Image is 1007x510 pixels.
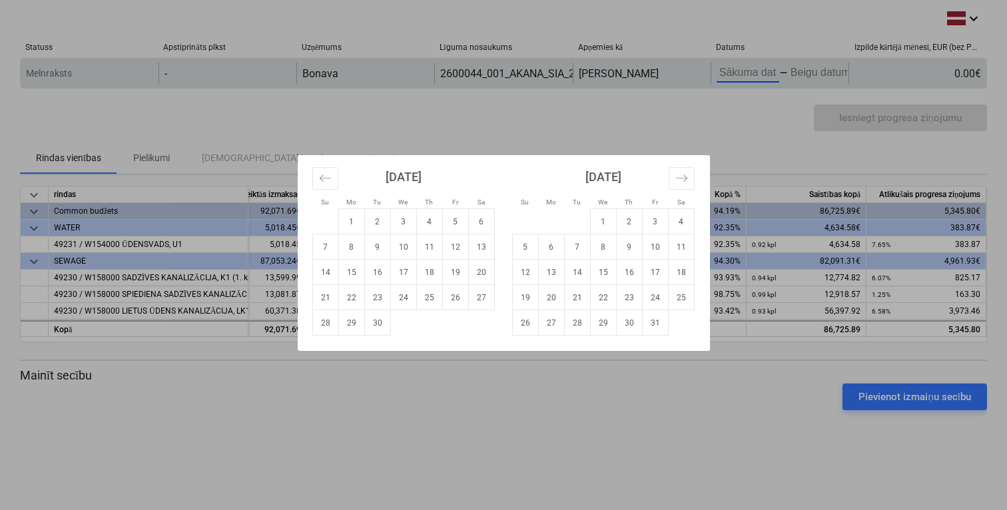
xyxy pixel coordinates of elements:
td: Choose Wednesday, September 3, 2025 as your check-in date. It's available. [390,209,416,234]
td: Choose Tuesday, October 21, 2025 as your check-in date. It's available. [564,285,590,310]
td: Choose Sunday, October 19, 2025 as your check-in date. It's available. [512,285,538,310]
td: Choose Thursday, October 9, 2025 as your check-in date. It's available. [616,234,642,260]
td: Choose Tuesday, September 9, 2025 as your check-in date. It's available. [364,234,390,260]
small: Th [425,198,433,206]
td: Choose Saturday, October 4, 2025 as your check-in date. It's available. [668,209,694,234]
small: We [598,198,607,206]
small: Sa [677,198,685,206]
strong: [DATE] [585,170,621,184]
td: Choose Wednesday, September 17, 2025 as your check-in date. It's available. [390,260,416,285]
td: Choose Monday, October 20, 2025 as your check-in date. It's available. [538,285,564,310]
td: Choose Tuesday, October 14, 2025 as your check-in date. It's available. [564,260,590,285]
td: Choose Thursday, October 30, 2025 as your check-in date. It's available. [616,310,642,336]
small: Su [521,198,529,206]
td: Choose Saturday, September 13, 2025 as your check-in date. It's available. [468,234,494,260]
td: Choose Sunday, September 21, 2025 as your check-in date. It's available. [312,285,338,310]
td: Choose Sunday, October 5, 2025 as your check-in date. It's available. [512,234,538,260]
td: Choose Saturday, October 11, 2025 as your check-in date. It's available. [668,234,694,260]
td: Choose Friday, October 31, 2025 as your check-in date. It's available. [642,310,668,336]
td: Choose Saturday, September 27, 2025 as your check-in date. It's available. [468,285,494,310]
td: Choose Sunday, September 14, 2025 as your check-in date. It's available. [312,260,338,285]
small: Tu [573,198,581,206]
td: Choose Monday, September 22, 2025 as your check-in date. It's available. [338,285,364,310]
td: Choose Saturday, October 25, 2025 as your check-in date. It's available. [668,285,694,310]
td: Choose Monday, September 8, 2025 as your check-in date. It's available. [338,234,364,260]
td: Choose Wednesday, October 15, 2025 as your check-in date. It's available. [590,260,616,285]
small: Mo [546,198,556,206]
td: Choose Friday, September 19, 2025 as your check-in date. It's available. [442,260,468,285]
small: Th [625,198,633,206]
td: Choose Wednesday, October 1, 2025 as your check-in date. It's available. [590,209,616,234]
td: Choose Friday, October 10, 2025 as your check-in date. It's available. [642,234,668,260]
td: Choose Friday, October 3, 2025 as your check-in date. It's available. [642,209,668,234]
td: Choose Monday, September 15, 2025 as your check-in date. It's available. [338,260,364,285]
td: Choose Tuesday, September 23, 2025 as your check-in date. It's available. [364,285,390,310]
td: Choose Monday, October 27, 2025 as your check-in date. It's available. [538,310,564,336]
td: Choose Sunday, September 28, 2025 as your check-in date. It's available. [312,310,338,336]
small: Mo [346,198,356,206]
small: Fr [652,198,658,206]
td: Choose Saturday, September 20, 2025 as your check-in date. It's available. [468,260,494,285]
td: Choose Monday, September 29, 2025 as your check-in date. It's available. [338,310,364,336]
strong: [DATE] [386,170,422,184]
td: Choose Friday, September 5, 2025 as your check-in date. It's available. [442,209,468,234]
td: Choose Saturday, October 18, 2025 as your check-in date. It's available. [668,260,694,285]
td: Choose Thursday, September 18, 2025 as your check-in date. It's available. [416,260,442,285]
td: Choose Wednesday, October 22, 2025 as your check-in date. It's available. [590,285,616,310]
td: Choose Tuesday, September 16, 2025 as your check-in date. It's available. [364,260,390,285]
td: Choose Thursday, September 25, 2025 as your check-in date. It's available. [416,285,442,310]
td: Choose Friday, September 12, 2025 as your check-in date. It's available. [442,234,468,260]
small: We [398,198,408,206]
small: Sa [478,198,485,206]
td: Choose Thursday, September 4, 2025 as your check-in date. It's available. [416,209,442,234]
td: Choose Monday, September 1, 2025 as your check-in date. It's available. [338,209,364,234]
button: Move backward to switch to the previous month. [312,167,338,190]
td: Choose Tuesday, September 30, 2025 as your check-in date. It's available. [364,310,390,336]
td: Choose Tuesday, October 7, 2025 as your check-in date. It's available. [564,234,590,260]
button: Move forward to switch to the next month. [669,167,695,190]
td: Choose Saturday, September 6, 2025 as your check-in date. It's available. [468,209,494,234]
td: Choose Thursday, September 11, 2025 as your check-in date. It's available. [416,234,442,260]
td: Choose Monday, October 6, 2025 as your check-in date. It's available. [538,234,564,260]
td: Choose Monday, October 13, 2025 as your check-in date. It's available. [538,260,564,285]
td: Choose Sunday, October 26, 2025 as your check-in date. It's available. [512,310,538,336]
td: Choose Sunday, September 7, 2025 as your check-in date. It's available. [312,234,338,260]
td: Choose Thursday, October 16, 2025 as your check-in date. It's available. [616,260,642,285]
td: Choose Thursday, October 23, 2025 as your check-in date. It's available. [616,285,642,310]
td: Choose Wednesday, October 8, 2025 as your check-in date. It's available. [590,234,616,260]
td: Choose Thursday, October 2, 2025 as your check-in date. It's available. [616,209,642,234]
small: Fr [452,198,458,206]
td: Choose Wednesday, September 10, 2025 as your check-in date. It's available. [390,234,416,260]
td: Choose Friday, October 24, 2025 as your check-in date. It's available. [642,285,668,310]
div: Calendar [298,155,710,351]
td: Choose Sunday, October 12, 2025 as your check-in date. It's available. [512,260,538,285]
td: Choose Tuesday, September 2, 2025 as your check-in date. It's available. [364,209,390,234]
td: Choose Friday, October 17, 2025 as your check-in date. It's available. [642,260,668,285]
td: Choose Tuesday, October 28, 2025 as your check-in date. It's available. [564,310,590,336]
small: Tu [373,198,381,206]
small: Su [321,198,329,206]
td: Choose Wednesday, September 24, 2025 as your check-in date. It's available. [390,285,416,310]
td: Choose Friday, September 26, 2025 as your check-in date. It's available. [442,285,468,310]
td: Choose Wednesday, October 29, 2025 as your check-in date. It's available. [590,310,616,336]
